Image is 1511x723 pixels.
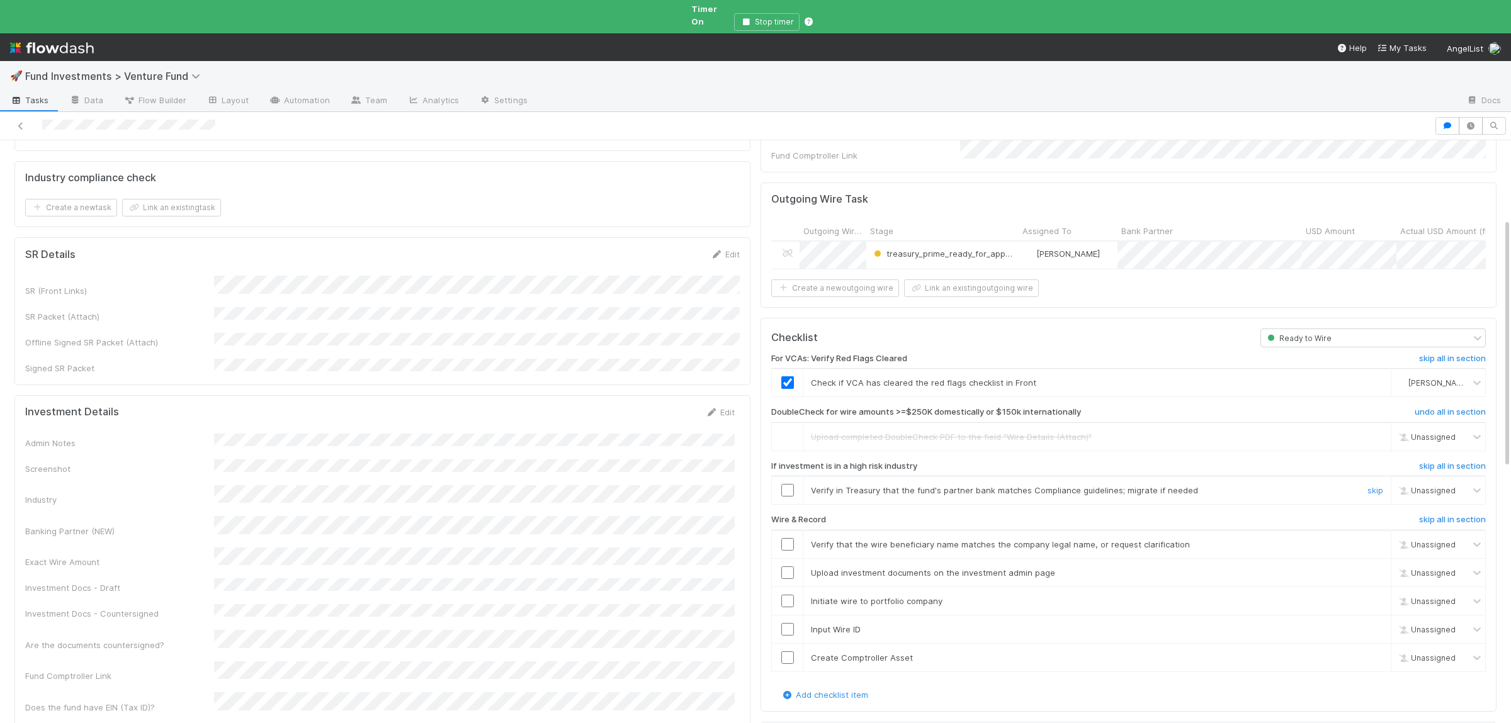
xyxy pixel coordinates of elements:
[113,91,196,111] a: Flow Builder
[1488,42,1501,55] img: avatar_55b415e2-df6a-4422-95b4-4512075a58f2.png
[1396,625,1456,634] span: Unassigned
[25,670,214,682] div: Fund Comptroller Link
[1419,354,1486,369] a: skip all in section
[25,639,214,651] div: Are the documents countersigned?
[1337,42,1367,54] div: Help
[25,437,214,449] div: Admin Notes
[1408,378,1470,388] span: [PERSON_NAME]
[811,378,1036,388] span: Check if VCA has cleared the red flags checklist in Front
[1022,225,1072,237] span: Assigned To
[811,485,1198,495] span: Verify in Treasury that the fund's partner bank matches Compliance guidelines; migrate if needed
[771,515,826,525] h6: Wire & Record
[1396,568,1456,578] span: Unassigned
[1456,91,1511,111] a: Docs
[25,336,214,349] div: Offline Signed SR Packet (Attach)
[811,653,913,663] span: Create Comptroller Asset
[691,4,717,26] span: Timer On
[397,91,469,111] a: Analytics
[811,568,1055,578] span: Upload investment documents on the investment admin page
[1419,461,1486,476] a: skip all in section
[25,493,214,506] div: Industry
[811,432,1092,442] span: Upload completed DoubleCheck PDF to the field "Wire Details (Attach)"
[1024,249,1034,259] img: avatar_5d1523cf-d377-42ee-9d1c-1d238f0f126b.png
[1306,225,1355,237] span: USD Amount
[811,596,942,606] span: Initiate wire to portfolio company
[691,3,729,28] span: Timer On
[59,91,113,111] a: Data
[1121,225,1173,237] span: Bank Partner
[1396,432,1456,442] span: Unassigned
[870,225,893,237] span: Stage
[771,279,899,297] button: Create a newoutgoing wire
[1377,43,1427,53] span: My Tasks
[25,462,214,475] div: Screenshot
[811,624,861,634] span: Input Wire ID
[771,193,868,206] h5: Outgoing Wire Task
[771,332,818,344] h5: Checklist
[871,249,1025,259] span: treasury_prime_ready_for_approval
[771,407,1081,417] h6: DoubleCheck for wire amounts >=$250K domestically or $150k internationally
[1396,486,1456,495] span: Unassigned
[25,249,76,261] h5: SR Details
[1447,43,1483,53] span: AngelList
[25,607,214,620] div: Investment Docs - Countersigned
[10,94,49,106] span: Tasks
[1377,42,1427,54] a: My Tasks
[25,701,214,714] div: Does the fund have EIN (Tax ID)?
[25,581,214,594] div: Investment Docs - Draft
[196,91,259,111] a: Layout
[781,690,868,700] a: Add checklist item
[1367,485,1383,495] a: skip
[10,70,23,81] span: 🚀
[803,225,863,237] span: Outgoing Wire ID
[10,37,94,59] img: logo-inverted-e16ddd16eac7371096b0.svg
[904,279,1039,297] button: Link an existingoutgoing wire
[710,249,740,259] a: Edit
[259,91,340,111] a: Automation
[1024,247,1100,260] div: [PERSON_NAME]
[1419,354,1486,364] h6: skip all in section
[1419,515,1486,530] a: skip all in section
[1396,653,1456,663] span: Unassigned
[25,199,117,216] button: Create a newtask
[123,94,186,106] span: Flow Builder
[469,91,538,111] a: Settings
[25,310,214,323] div: SR Packet (Attach)
[25,284,214,297] div: SR (Front Links)
[771,461,917,471] h6: If investment is in a high risk industry
[1396,540,1456,549] span: Unassigned
[1396,597,1456,606] span: Unassigned
[1265,333,1332,342] span: Ready to Wire
[25,525,214,537] div: Banking Partner (NEW)
[25,556,214,568] div: Exact Wire Amount
[25,406,119,418] h5: Investment Details
[25,172,156,184] h5: Industry compliance check
[811,539,1190,549] span: Verify that the wire beneficiary name matches the company legal name, or request clarification
[1419,515,1486,525] h6: skip all in section
[734,13,800,31] button: Stop timer
[771,354,907,364] h6: For VCAs: Verify Red Flags Cleared
[1415,407,1486,422] a: undo all in section
[340,91,397,111] a: Team
[1036,249,1100,259] span: [PERSON_NAME]
[1415,407,1486,417] h6: undo all in section
[25,70,207,82] span: Fund Investments > Venture Fund
[871,247,1012,260] div: treasury_prime_ready_for_approval
[705,407,735,417] a: Edit
[1419,461,1486,471] h6: skip all in section
[1396,378,1406,388] img: avatar_55b415e2-df6a-4422-95b4-4512075a58f2.png
[771,149,960,162] div: Fund Comptroller Link
[122,199,221,216] button: Link an existingtask
[25,362,214,374] div: Signed SR Packet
